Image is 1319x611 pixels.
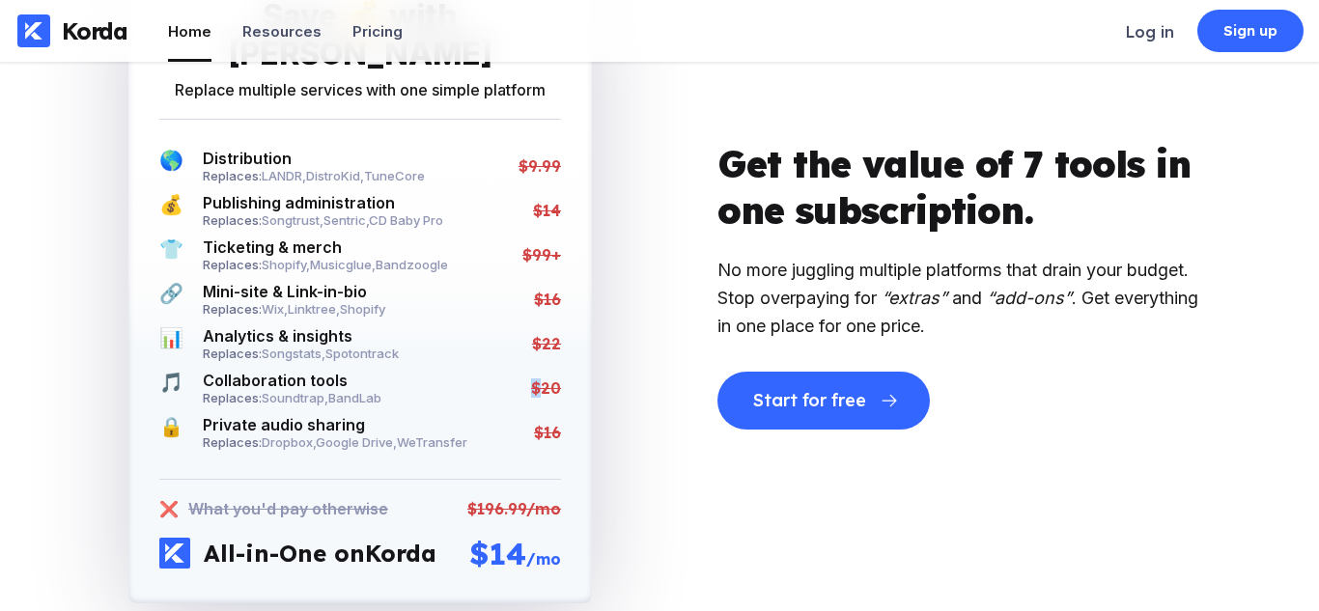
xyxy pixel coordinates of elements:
div: Korda [204,539,436,568]
span: Replaces: [203,257,262,272]
span: Musicglue , [310,257,376,272]
div: $14 [469,534,561,572]
div: Private audio sharing [203,415,467,434]
div: Analytics & insights [203,326,399,346]
a: Shopify [340,301,385,317]
div: No more juggling multiple platforms that drain your budget. Stop overpaying for and . Get everyth... [717,257,1200,340]
a: Musicglue, [310,257,376,272]
span: 👕 [159,237,183,272]
div: Korda [62,16,127,45]
span: LANDR , [262,168,306,183]
a: BandLab [328,390,381,405]
a: Wix, [262,301,288,317]
span: DistroKid , [306,168,364,183]
div: What you'd pay otherwise [188,499,388,518]
a: Songstats, [262,346,325,361]
span: Sentric , [323,212,369,228]
button: Start for free [717,372,930,430]
div: Mini-site & Link-in-bio [203,282,385,301]
span: Replaces: [203,212,262,228]
a: Sentric, [323,212,369,228]
div: $9.99 [519,156,561,176]
div: Resources [242,22,322,41]
a: Dropbox, [262,434,316,450]
div: Sign up [1223,21,1278,41]
span: Replaces: [203,390,262,405]
a: WeTransfer [397,434,467,450]
span: Soundtrap , [262,390,328,405]
div: $196.99/mo [467,499,561,518]
div: Collaboration tools [203,371,381,390]
a: Songtrust, [262,212,323,228]
span: 🔗 [159,282,183,317]
div: Pricing [352,22,403,41]
div: Start for free [753,391,866,410]
div: $20 [531,378,561,398]
div: $99+ [522,245,561,264]
span: Linktree , [288,301,340,317]
span: 🔒 [159,415,183,450]
a: Google Drive, [316,434,397,450]
span: Google Drive , [316,434,397,450]
span: 📊 [159,326,183,361]
a: DistroKid, [306,168,364,183]
div: Get the value of 7 tools in one subscription. [717,141,1200,234]
div: Publishing administration [203,193,443,212]
span: 🌎 [159,149,183,183]
q: extras [882,288,947,308]
a: Bandzoogle [376,257,448,272]
span: Dropbox , [262,434,316,450]
div: Log in [1126,22,1174,42]
span: /mo [526,549,561,569]
a: Sign up [1197,10,1304,52]
span: Songtrust , [262,212,323,228]
span: Songstats , [262,346,325,361]
span: All-in-One on [204,539,365,568]
span: Wix , [262,301,288,317]
a: CD Baby Pro [369,212,443,228]
a: Spotontrack [325,346,399,361]
span: Replaces: [203,346,262,361]
span: Shopify , [262,257,310,272]
span: Replaces: [203,434,262,450]
div: Home [168,22,211,41]
span: 🎵 [159,371,183,405]
div: ❌ [159,499,179,518]
q: add-ons [987,288,1072,308]
a: Soundtrap, [262,390,328,405]
a: Start for free [717,374,930,393]
a: Shopify, [262,257,310,272]
span: Replaces: [203,301,262,317]
a: LANDR, [262,168,306,183]
a: Linktree, [288,301,340,317]
span: Replaces: [203,168,262,183]
div: $16 [534,290,561,309]
div: $16 [534,423,561,442]
div: Ticketing & merch [203,237,448,257]
div: Replace multiple services with one simple platform [175,80,546,99]
div: $22 [532,334,561,353]
span: 💰 [159,193,183,228]
div: Distribution [203,149,425,168]
div: $14 [533,201,561,220]
a: TuneCore [364,168,425,183]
